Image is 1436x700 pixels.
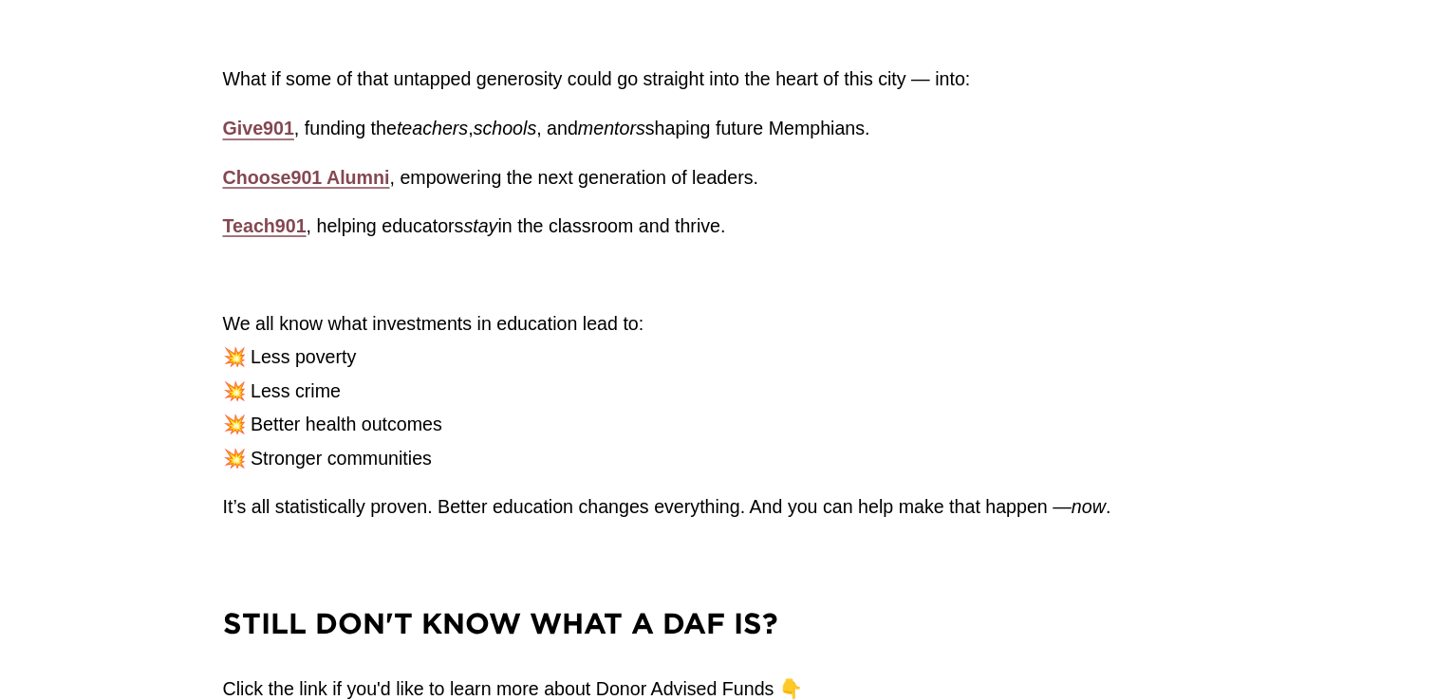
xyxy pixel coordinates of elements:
[223,160,1214,193] p: , empowering the next generation of leaders.
[1072,495,1106,516] em: now
[397,118,468,138] em: teachers
[463,214,497,235] em: stay
[223,306,1214,474] p: We all know what investments in education lead to: 💥 Less poverty 💥 Less crime 💥 Better health ou...
[474,118,537,138] em: schools
[223,112,1214,145] p: , funding the , , and shaping future Memphians.
[223,118,294,138] a: Give901
[223,209,1214,242] p: , helping educators in the classroom and thrive.
[223,63,1214,96] p: What if some of that untapped generosity could go straight into the heart of this city — into:
[223,606,778,637] strong: Still Don't Know What a DAF Is?
[223,166,390,187] a: Choose901 Alumni
[223,214,307,235] a: Teach901
[223,489,1214,523] p: It’s all statistically proven. Better education changes everything. And you can help make that ha...
[578,118,645,138] em: mentors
